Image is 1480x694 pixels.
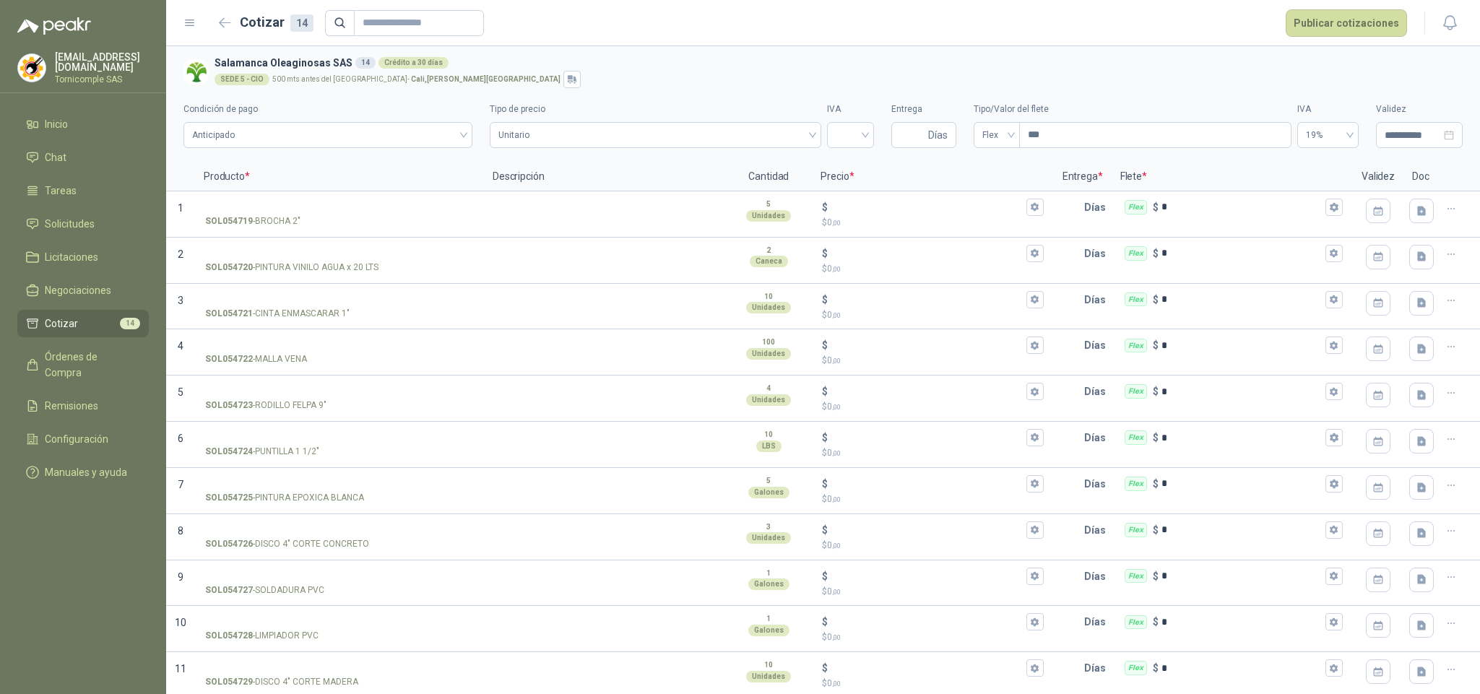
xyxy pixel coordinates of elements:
[205,663,474,674] input: SOL054729-DISCO 4" CORTE MADERA
[45,349,135,381] span: Órdenes de Compra
[205,675,358,689] p: - DISCO 4" CORTE MADERA
[1125,615,1147,630] div: Flex
[272,76,561,83] p: 500 mts antes del [GEOGRAPHIC_DATA] -
[831,201,1023,212] input: $$0,00
[205,307,350,321] p: - CINTA ENMASCARAR 1"
[832,449,841,457] span: ,00
[1161,340,1323,351] input: Flex $
[822,430,828,446] p: $
[1125,339,1147,353] div: Flex
[766,475,771,487] p: 5
[55,75,149,84] p: Tornicomple SAS
[1112,162,1353,191] p: Flete
[1376,103,1463,116] label: Validez
[822,677,1043,690] p: $
[1026,475,1044,493] button: $$0,00
[764,659,773,671] p: 10
[205,445,319,459] p: - PUNTILLA 1 1/2"
[1306,124,1350,146] span: 19%
[205,307,253,321] strong: SOL054721
[822,354,1043,368] p: $
[17,210,149,238] a: Solicitudes
[178,433,183,444] span: 6
[831,663,1023,674] input: $$0,00
[746,348,791,360] div: Unidades
[832,265,841,273] span: ,00
[831,294,1023,305] input: $$0,00
[748,625,789,636] div: Galones
[1125,661,1147,675] div: Flex
[827,632,841,642] span: 0
[411,75,561,83] strong: Cali , [PERSON_NAME][GEOGRAPHIC_DATA]
[1084,516,1112,545] p: Días
[812,162,1053,191] p: Precio
[827,264,841,274] span: 0
[827,402,841,412] span: 0
[1161,248,1323,259] input: Flex $
[1026,199,1044,216] button: $$0,00
[1026,613,1044,630] button: $$0,00
[1325,291,1343,308] button: Flex $
[192,124,464,146] span: Anticipado
[178,386,183,398] span: 5
[18,54,46,82] img: Company Logo
[1325,568,1343,585] button: Flex $
[205,261,253,274] strong: SOL054720
[178,202,183,214] span: 1
[1054,162,1112,191] p: Entrega
[832,357,841,365] span: ,00
[1125,292,1147,307] div: Flex
[762,337,775,348] p: 100
[205,584,253,597] strong: SOL054727
[215,55,1457,71] h3: Salamanca Oleaginosas SAS
[205,525,474,536] input: SOL054726-DISCO 4" CORTE CONCRETO
[1161,663,1323,674] input: Flex $
[378,57,449,69] div: Crédito a 30 días
[1026,659,1044,677] button: $$0,00
[205,399,326,412] p: - RODILLO FELPA 9"
[822,568,828,584] p: $
[832,680,841,688] span: ,00
[1325,199,1343,216] button: Flex $
[831,433,1023,443] input: $$0,00
[822,493,1043,506] p: $
[1153,292,1159,308] p: $
[1125,246,1147,261] div: Flex
[205,491,364,505] p: - PINTURA EPOXICA BLANCA
[822,199,828,215] p: $
[205,214,253,228] strong: SOL054719
[1026,337,1044,354] button: $$0,00
[827,217,841,227] span: 0
[831,248,1023,259] input: $$0,00
[1297,103,1359,116] label: IVA
[750,256,788,267] div: Caneca
[205,340,474,351] input: SOL054722-MALLA VENA
[178,248,183,260] span: 2
[1153,568,1159,584] p: $
[178,479,183,490] span: 7
[205,386,474,397] input: SOL054723-RODILLO FELPA 9"
[1026,383,1044,400] button: $$0,00
[827,355,841,365] span: 0
[355,57,376,69] div: 14
[45,116,68,132] span: Inicio
[1153,614,1159,630] p: $
[205,584,324,597] p: - SOLDADURA PVC
[832,633,841,641] span: ,00
[1325,659,1343,677] button: Flex $
[831,571,1023,581] input: $$0,00
[766,613,771,625] p: 1
[205,352,307,366] p: - MALLA VENA
[822,216,1043,230] p: $
[17,459,149,486] a: Manuales y ayuda
[822,539,1043,552] p: $
[183,59,209,84] img: Company Logo
[831,617,1023,628] input: $$0,00
[45,464,127,480] span: Manuales y ayuda
[832,495,841,503] span: ,00
[45,431,108,447] span: Configuración
[17,144,149,171] a: Chat
[1161,294,1323,305] input: Flex $
[175,663,186,675] span: 11
[822,476,828,492] p: $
